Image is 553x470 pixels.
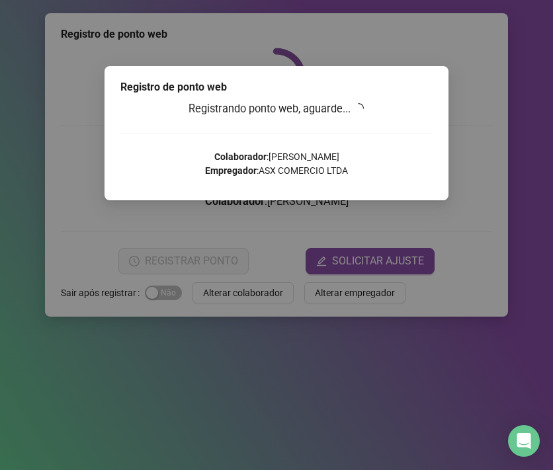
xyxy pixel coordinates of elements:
[214,151,267,162] strong: Colaborador
[508,425,540,457] div: Open Intercom Messenger
[120,79,433,95] div: Registro de ponto web
[205,165,257,176] strong: Empregador
[120,150,433,178] p: : [PERSON_NAME] : ASX COMERCIO LTDA
[120,100,433,118] h3: Registrando ponto web, aguarde...
[353,102,365,114] span: loading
